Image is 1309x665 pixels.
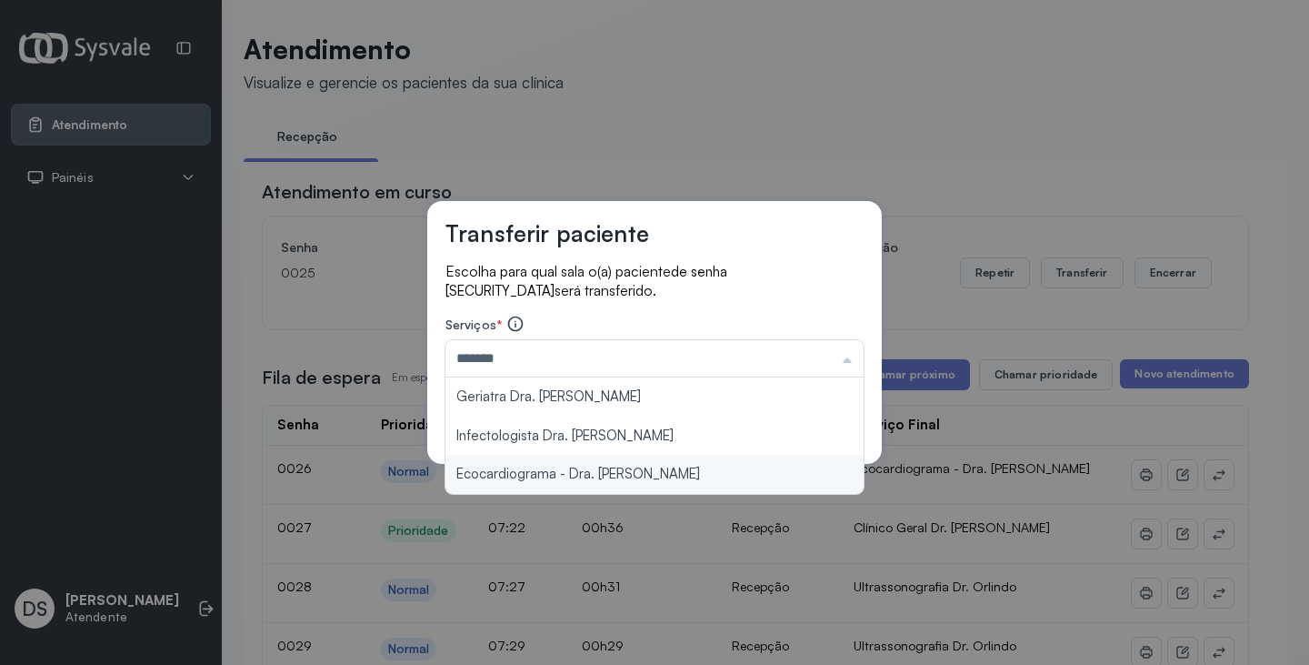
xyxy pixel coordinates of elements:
li: Ecocardiograma - Dra. [PERSON_NAME] [445,455,864,494]
span: Serviços [445,317,496,332]
h3: Transferir paciente [445,219,649,247]
p: Escolha para qual sala o(a) paciente será transferido. [445,262,864,300]
span: de senha [SECURITY_DATA] [445,263,727,299]
li: Infectologista Dra. [PERSON_NAME] [445,417,864,456]
li: Geriatra Dra. [PERSON_NAME] [445,378,864,417]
